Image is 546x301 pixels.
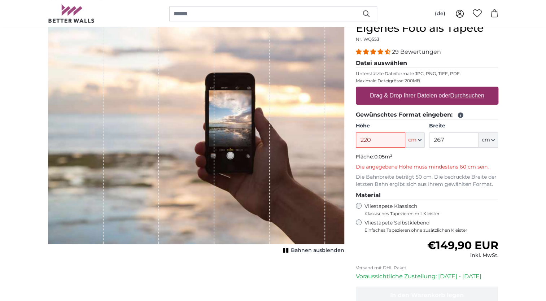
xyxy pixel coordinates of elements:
[364,211,492,217] span: Klassisches Tapezieren mit Kleister
[356,122,425,130] label: Höhe
[356,191,498,200] legend: Material
[356,272,498,281] p: Voraussichtliche Zustellung: [DATE] - [DATE]
[356,110,498,119] legend: Gewünschtes Format eingeben:
[48,22,344,256] div: 1 of 1
[356,71,498,77] p: Unterstützte Dateiformate JPG, PNG, TIFF, PDF.
[364,219,498,233] label: Vliestapete Selbstklebend
[367,88,487,103] label: Drag & Drop Ihrer Dateien oder
[356,59,498,68] legend: Datei auswählen
[374,153,392,160] span: 0.05m²
[481,136,490,144] span: cm
[356,36,379,42] span: Nr. WQ553
[392,48,441,55] span: 29 Bewertungen
[291,247,344,254] span: Bahnen ausblenden
[281,245,344,256] button: Bahnen ausblenden
[390,292,464,298] span: In den Warenkorb legen
[405,132,425,148] button: cm
[356,265,498,271] p: Versand mit DHL Paket
[356,22,498,35] h1: Eigenes Foto als Tapete
[427,239,498,252] span: €149,90 EUR
[479,132,498,148] button: cm
[364,203,492,217] label: Vliestapete Klassisch
[356,163,498,171] p: Die angegebene Höhe muss mindestens 60 cm sein.
[364,227,498,233] span: Einfaches Tapezieren ohne zusätzlichen Kleister
[429,122,498,130] label: Breite
[427,252,498,259] div: inkl. MwSt.
[356,174,498,188] p: Die Bahnbreite beträgt 50 cm. Die bedruckte Breite der letzten Bahn ergibt sich aus Ihrem gewählt...
[429,7,451,20] button: (de)
[356,78,498,84] p: Maximale Dateigrösse 200MB.
[408,136,416,144] span: cm
[450,92,484,99] u: Durchsuchen
[48,4,95,23] img: Betterwalls
[356,153,498,161] p: Fläche:
[356,48,392,55] span: 4.34 stars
